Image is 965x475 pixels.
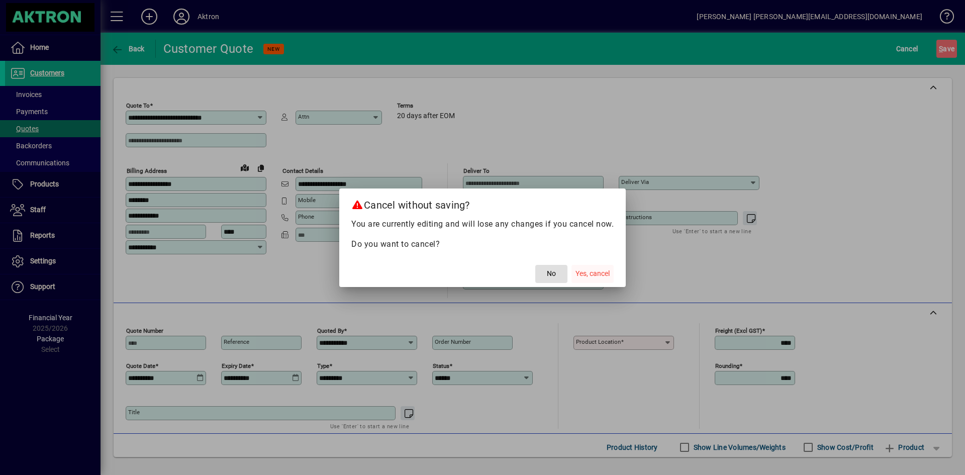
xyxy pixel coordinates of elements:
[575,268,610,279] span: Yes, cancel
[351,218,614,230] p: You are currently editing and will lose any changes if you cancel now.
[547,268,556,279] span: No
[351,238,614,250] p: Do you want to cancel?
[339,188,626,218] h2: Cancel without saving?
[535,265,567,283] button: No
[571,265,614,283] button: Yes, cancel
